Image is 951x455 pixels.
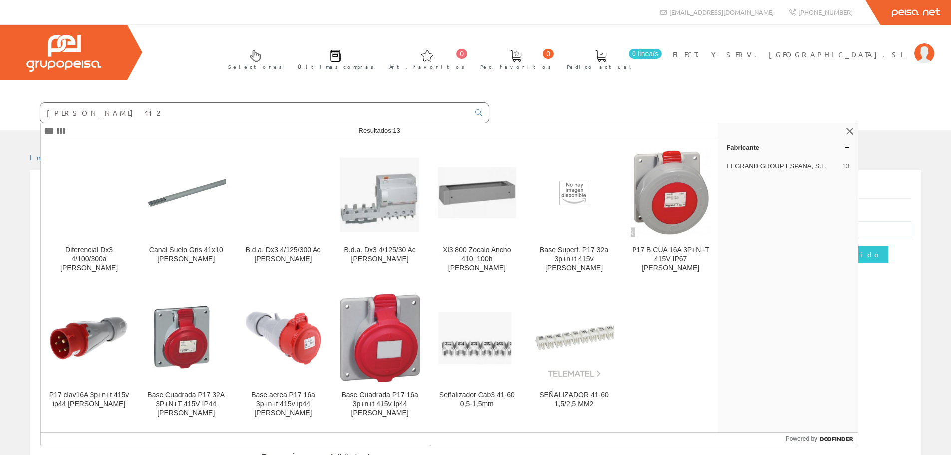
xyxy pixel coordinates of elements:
[429,140,525,284] a: Xl3 800 Zocalo Ancho 410, 100h Legrand Xl3 800 Zocalo Ancho 410, 100h [PERSON_NAME]
[243,309,323,366] img: Base aerea P17 16a 3p+n+t 415v ip44 Legrand
[480,62,551,72] span: Ped. favoritos
[567,62,634,72] span: Pedido actual
[669,8,774,16] span: [EMAIL_ADDRESS][DOMAIN_NAME]
[534,298,614,378] img: SEÑALIZADOR 41-60 1,5/2,5 MM2
[718,139,858,155] a: Fabricante
[437,167,517,218] img: Xl3 800 Zocalo Ancho 410, 100h Legrand
[49,315,129,361] img: P17 clav16A 3p+n+t 415v ip44 Legrand
[842,162,849,171] span: 13
[631,246,711,273] div: P17 B.CUA 16A 3P+N+T 415V IP67 [PERSON_NAME]
[146,246,226,264] div: Canal Suelo Gris 41x10 [PERSON_NAME]
[623,140,719,284] a: P17 B.CUA 16A 3P+N+T 415V IP67 Legrand P17 B.CUA 16A 3P+N+T 415V IP67 [PERSON_NAME]
[798,8,853,16] span: [PHONE_NUMBER]
[727,162,838,171] span: LEGRAND GROUP ESPAÑA, S.L.
[534,246,614,273] div: Base Superf. P17 32a 3p+n+t 415v [PERSON_NAME]
[40,103,469,123] input: Buscar ...
[557,41,664,76] a: 0 línea/s Pedido actual
[41,285,137,429] a: P17 clav16A 3p+n+t 415v ip44 Legrand P17 clav16A 3p+n+t 415v ip44 [PERSON_NAME]
[146,391,226,418] div: Base Cuadrada P17 32A 3P+N+T 415V IP44 [PERSON_NAME]
[235,140,331,284] a: B.d.a. Dx3 4/125/300 Ac Legrand B.d.a. Dx3 4/125/300 Ac [PERSON_NAME]
[456,49,467,59] span: 0
[359,127,400,134] span: Resultados:
[673,41,934,51] a: ELECT. Y SERV. [GEOGRAPHIC_DATA], SL
[526,285,622,429] a: SEÑALIZADOR 41-60 1,5/2,5 MM2 SEÑALIZADOR 41-60 1,5/2,5 MM2
[26,35,101,72] img: Grupo Peisa
[437,391,517,409] div: Señalizador Cab3 41-60 0,5-1,5mm
[30,153,72,162] a: Inicio
[393,127,400,134] span: 13
[138,285,234,429] a: Base Cuadrada P17 32A 3P+N+T 415V IP44 Legrand Base Cuadrada P17 32A 3P+N+T 415V IP44 [PERSON_NAME]
[146,152,226,233] img: Canal Suelo Gris 41x10 Legrand
[298,62,374,72] span: Últimas compras
[146,297,226,379] img: Base Cuadrada P17 32A 3P+N+T 415V IP44 Legrand
[786,433,858,445] a: Powered by
[41,140,137,284] a: Diferencial Dx3 4/100/300a Legrand Diferencial Dx3 4/100/300a [PERSON_NAME]
[389,62,465,72] span: Art. favoritos
[243,391,323,418] div: Base aerea P17 16a 3p+n+t 415v ip44 [PERSON_NAME]
[228,62,282,72] span: Selectores
[526,140,622,284] a: Base Superf. P17 32a 3p+n+t 415v Legrand Base Superf. P17 32a 3p+n+t 415v [PERSON_NAME]
[340,391,420,418] div: Base Cuadrada P17 16a 3p+n+t 415v Ip44 [PERSON_NAME]
[437,246,517,273] div: Xl3 800 Zocalo Ancho 410, 100h [PERSON_NAME]
[235,285,331,429] a: Base aerea P17 16a 3p+n+t 415v ip44 Legrand Base aerea P17 16a 3p+n+t 415v ip44 [PERSON_NAME]
[429,285,525,429] a: Señalizador Cab3 41-60 0,5-1,5mm Señalizador Cab3 41-60 0,5-1,5mm
[534,391,614,409] div: SEÑALIZADOR 41-60 1,5/2,5 MM2
[332,140,428,284] a: B.d.a. Dx3 4/125/30 Ac Legrand B.d.a. Dx3 4/125/30 Ac [PERSON_NAME]
[340,294,420,382] img: Base Cuadrada P17 16a 3p+n+t 415v Ip44 Legrand
[543,49,554,59] span: 0
[437,312,517,364] img: Señalizador Cab3 41-60 0,5-1,5mm
[288,41,379,76] a: Últimas compras
[629,49,662,59] span: 0 línea/s
[340,246,420,264] div: B.d.a. Dx3 4/125/30 Ac [PERSON_NAME]
[138,140,234,284] a: Canal Suelo Gris 41x10 Legrand Canal Suelo Gris 41x10 [PERSON_NAME]
[332,285,428,429] a: Base Cuadrada P17 16a 3p+n+t 415v Ip44 Legrand Base Cuadrada P17 16a 3p+n+t 415v Ip44 [PERSON_NAME]
[49,391,129,409] div: P17 clav16A 3p+n+t 415v ip44 [PERSON_NAME]
[673,49,909,59] span: ELECT. Y SERV. [GEOGRAPHIC_DATA], SL
[559,181,589,205] img: Base Superf. P17 32a 3p+n+t 415v Legrand
[49,246,129,273] div: Diferencial Dx3 4/100/300a [PERSON_NAME]
[218,41,287,76] a: Selectores
[243,246,323,264] div: B.d.a. Dx3 4/125/300 Ac [PERSON_NAME]
[631,148,711,238] img: P17 B.CUA 16A 3P+N+T 415V IP67 Legrand
[786,434,817,443] span: Powered by
[340,154,420,232] img: B.d.a. Dx3 4/125/30 Ac Legrand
